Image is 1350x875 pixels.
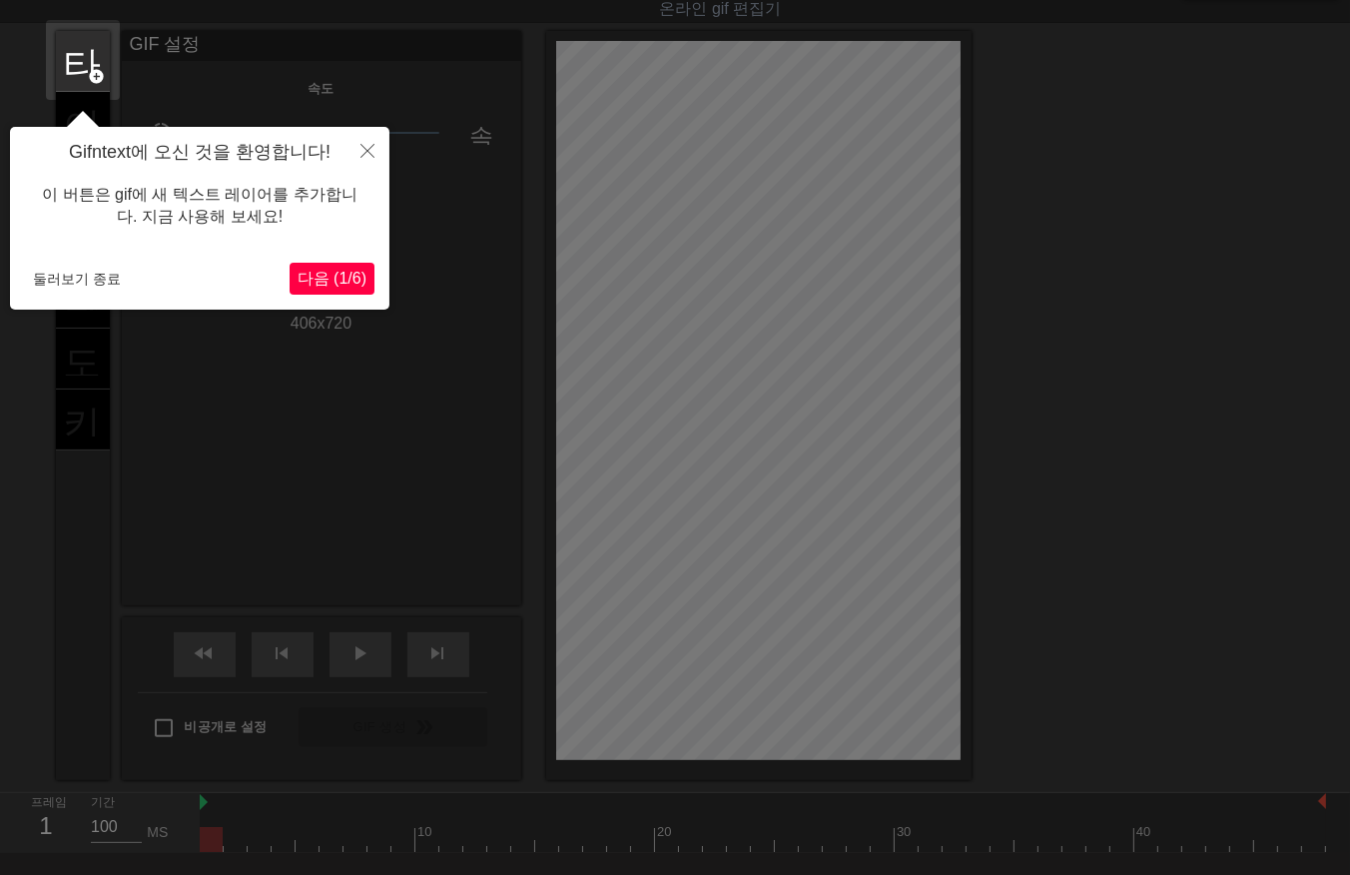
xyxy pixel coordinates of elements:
[298,270,366,287] span: 다음 (1/6)
[345,127,389,173] button: 닫다
[25,142,374,164] h4: Gifntext에 오신 것을 환영합니다!
[25,264,129,294] button: 둘러보기 종료
[25,164,374,249] div: 이 버튼은 gif에 새 텍스트 레이어를 추가합니다. 지금 사용해 보세요!
[290,263,374,295] button: 다음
